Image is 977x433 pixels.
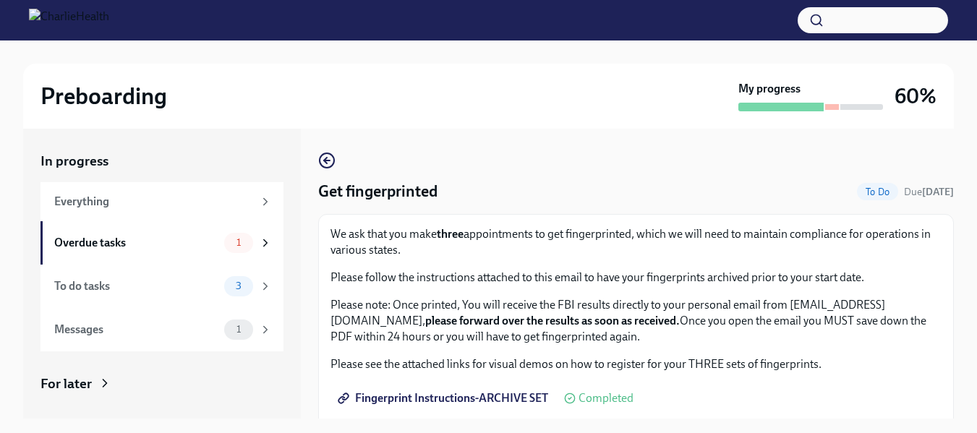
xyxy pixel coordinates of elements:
span: 1 [228,237,249,248]
h4: Get fingerprinted [318,181,438,202]
a: Fingerprint Instructions-ARCHIVE SET [330,384,558,413]
span: Fingerprint Instructions-ARCHIVE SET [341,391,548,406]
a: Messages1 [40,308,283,351]
strong: My progress [738,81,801,97]
a: For later [40,374,283,393]
span: August 19th, 2025 08:00 [904,185,954,199]
div: Overdue tasks [54,235,218,251]
a: Overdue tasks1 [40,221,283,265]
h3: 60% [895,83,937,109]
h2: Preboarding [40,82,167,111]
a: In progress [40,152,283,171]
a: To do tasks3 [40,265,283,308]
p: Please note: Once printed, You will receive the FBI results directly to your personal email from ... [330,297,942,345]
p: Please follow the instructions attached to this email to have your fingerprints archived prior to... [330,270,942,286]
span: To Do [857,187,898,197]
span: Due [904,186,954,198]
span: 3 [227,280,250,291]
p: We ask that you make appointments to get fingerprinted, which we will need to maintain compliance... [330,226,942,258]
img: CharlieHealth [29,9,109,32]
span: Completed [579,393,633,404]
span: 1 [228,324,249,335]
a: Everything [40,182,283,221]
div: To do tasks [54,278,218,294]
strong: [DATE] [922,186,954,198]
p: Please see the attached links for visual demos on how to register for your THREE sets of fingerpr... [330,356,942,372]
div: For later [40,374,92,393]
strong: three [437,227,464,241]
div: Everything [54,194,253,210]
div: Messages [54,322,218,338]
strong: please forward over the results as soon as received. [425,314,680,327]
